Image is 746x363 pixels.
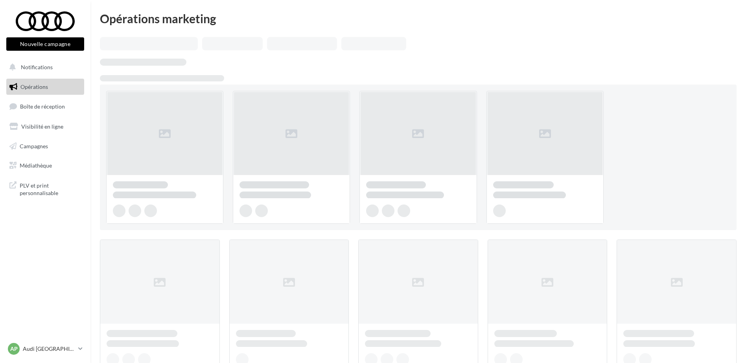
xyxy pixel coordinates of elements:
[5,79,86,95] a: Opérations
[10,345,18,353] span: AP
[21,123,63,130] span: Visibilité en ligne
[6,341,84,356] a: AP Audi [GEOGRAPHIC_DATA]
[23,345,75,353] p: Audi [GEOGRAPHIC_DATA]
[20,180,81,197] span: PLV et print personnalisable
[20,103,65,110] span: Boîte de réception
[20,142,48,149] span: Campagnes
[20,162,52,169] span: Médiathèque
[5,138,86,155] a: Campagnes
[21,64,53,70] span: Notifications
[5,157,86,174] a: Médiathèque
[5,177,86,200] a: PLV et print personnalisable
[20,83,48,90] span: Opérations
[5,59,83,76] button: Notifications
[100,13,737,24] div: Opérations marketing
[6,37,84,51] button: Nouvelle campagne
[5,98,86,115] a: Boîte de réception
[5,118,86,135] a: Visibilité en ligne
